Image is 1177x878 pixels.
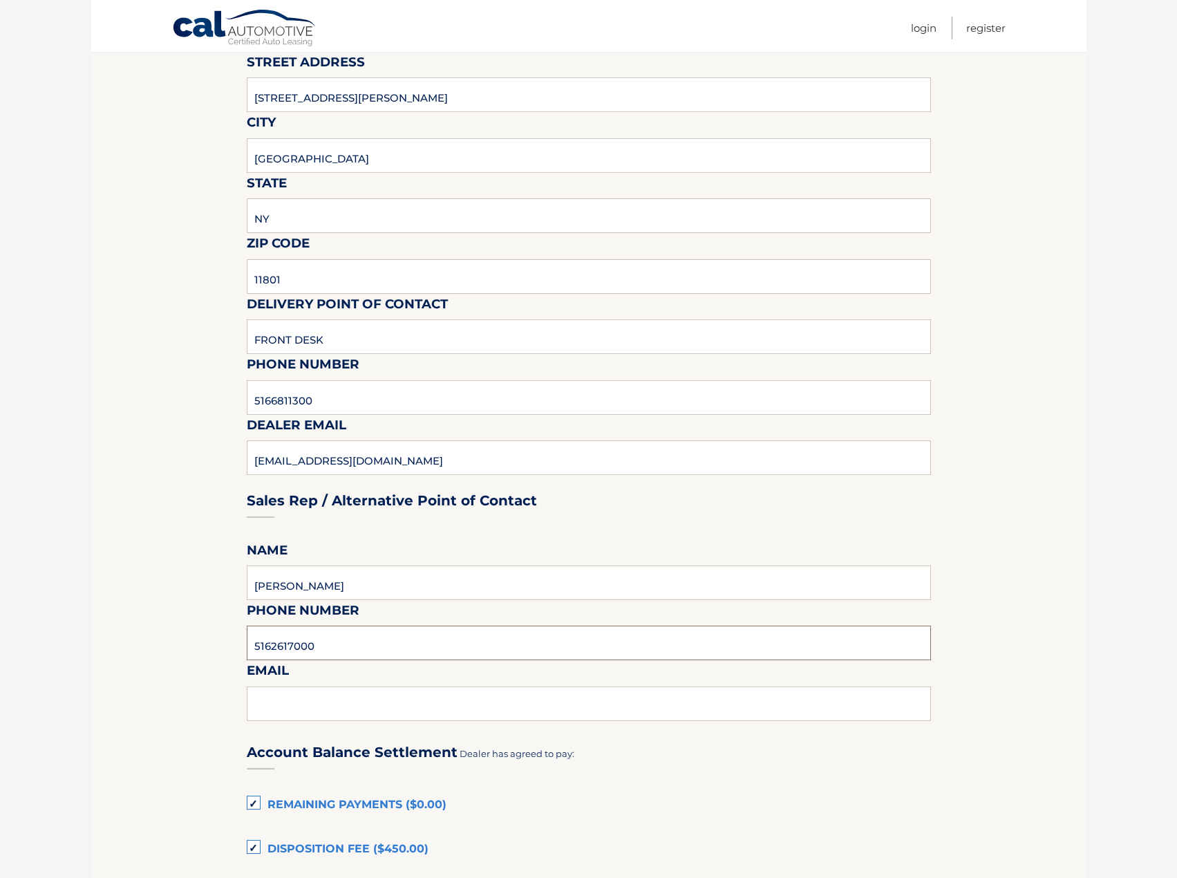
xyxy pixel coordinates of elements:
label: City [247,112,276,138]
span: Dealer has agreed to pay: [460,748,574,759]
label: Phone Number [247,600,359,626]
label: Disposition Fee ($450.00) [247,836,931,863]
h3: Sales Rep / Alternative Point of Contact [247,492,537,510]
label: Street Address [247,52,365,77]
label: Email [247,660,289,686]
a: Login [911,17,936,39]
a: Cal Automotive [172,9,317,49]
label: Phone Number [247,354,359,380]
label: Name [247,540,288,566]
label: Delivery Point of Contact [247,294,448,319]
label: Zip Code [247,233,310,259]
label: Dealer Email [247,415,346,440]
a: Register [966,17,1006,39]
h3: Account Balance Settlement [247,744,458,761]
label: Remaining Payments ($0.00) [247,792,931,819]
label: State [247,173,287,198]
